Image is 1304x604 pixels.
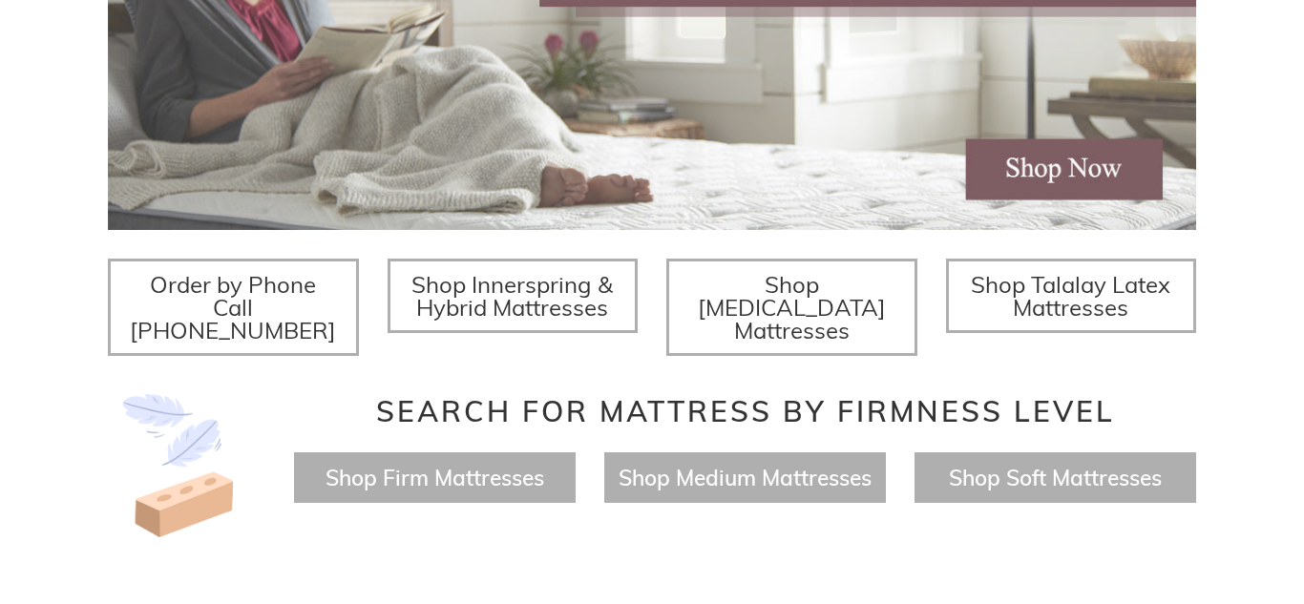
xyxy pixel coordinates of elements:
[666,259,917,356] a: Shop [MEDICAL_DATA] Mattresses
[130,270,336,344] span: Order by Phone Call [PHONE_NUMBER]
[326,464,544,491] a: Shop Firm Mattresses
[949,464,1162,491] a: Shop Soft Mattresses
[619,464,872,491] a: Shop Medium Mattresses
[376,393,1115,429] span: Search for Mattress by Firmness Level
[108,394,251,537] img: Image-of-brick- and-feather-representing-firm-and-soft-feel
[946,259,1197,333] a: Shop Talalay Latex Mattresses
[971,270,1170,322] span: Shop Talalay Latex Mattresses
[108,259,359,356] a: Order by Phone Call [PHONE_NUMBER]
[698,270,886,344] span: Shop [MEDICAL_DATA] Mattresses
[411,270,613,322] span: Shop Innerspring & Hybrid Mattresses
[388,259,639,333] a: Shop Innerspring & Hybrid Mattresses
